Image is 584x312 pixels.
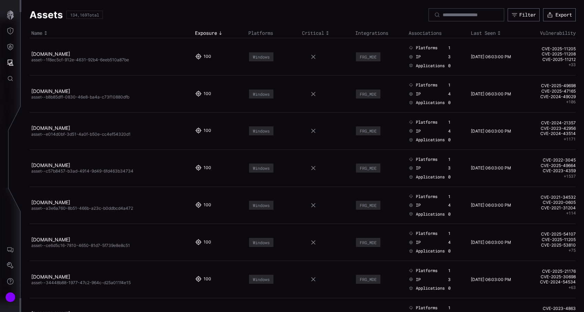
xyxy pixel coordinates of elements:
a: [DOMAIN_NAME] [31,51,70,57]
span: Platforms [416,157,437,162]
span: asset--34448b88-1977-47c2-964c-d25a011f4e15 [31,280,131,285]
span: Applications [416,137,445,143]
div: 100 [204,54,209,60]
button: +1537 [564,174,576,179]
span: IP [416,165,421,171]
a: CVE-2025-11212 [524,57,576,62]
div: 0 [448,137,462,143]
span: IP [416,240,421,245]
a: CVE-2022-3045 [524,157,576,163]
div: Filter [519,12,536,18]
time: [DATE] 06:03:00 PM [471,128,511,134]
div: Windows [253,128,270,133]
span: IP [416,277,421,282]
span: asset--a3e6a760-8b51-466b-a23c-b0ddbcd4a472 [31,206,133,211]
span: Platforms [416,119,437,125]
div: 0 [448,174,462,180]
span: asset--c57b8457-b3ad-4914-9d49-6fd463b34734 [31,168,133,174]
span: Platforms [416,194,437,199]
div: 100 [204,165,209,171]
div: 100 [204,276,209,282]
div: 4 [448,128,462,134]
div: FRG_MDE [360,240,377,245]
span: Platforms [416,82,437,88]
div: 0 [448,100,462,105]
a: CVE-2025-53810 [524,242,576,248]
time: [DATE] 06:03:00 PM [471,277,511,282]
a: CVE-2020-0605 [524,200,576,205]
div: Toggle sort direction [195,30,245,36]
div: 1 [448,119,462,125]
a: [DOMAIN_NAME] [31,162,70,168]
a: CVE-2025-21176 [524,269,576,274]
span: Platforms [416,268,437,273]
a: CVE-2024-49029 [524,94,576,100]
h1: Assets [30,9,63,21]
div: FRG_MDE [360,277,377,282]
a: CVE-2021-34532 [524,195,576,200]
div: 1 [448,45,462,51]
div: Windows [253,166,270,170]
span: Applications [416,211,445,217]
button: +114 [566,210,576,216]
div: 100 [204,239,209,246]
a: CVE-2025-47165 [524,89,576,94]
button: +106 [566,99,576,105]
span: Applications [416,63,445,69]
a: CVE-2021-31204 [524,205,576,211]
a: CVE-2024-43514 [524,131,576,136]
a: CVE-2025-49664 [524,163,576,168]
div: FRG_MDE [360,166,377,170]
th: Vulnerability [522,28,576,38]
div: Toggle sort direction [302,30,352,36]
a: CVE-2025-54107 [524,231,576,237]
span: asset--1f8ec5cf-912e-4631-92b4-6eeb510a87be [31,57,129,62]
span: IP [416,128,421,134]
a: CVE-2024-54534 [524,279,576,285]
button: Filter [508,8,540,21]
div: Toggle sort direction [31,30,192,36]
div: 1 [448,82,462,88]
a: [DOMAIN_NAME] [31,88,70,94]
span: Platforms [416,231,437,236]
span: Applications [416,174,445,180]
span: asset--b8b85dff-0830-46e8-ba4a-c73f10880dfb [31,94,129,100]
span: IP [416,202,421,208]
div: Windows [253,203,270,208]
div: 3 [448,277,462,282]
th: Associations [407,28,469,38]
th: Integrations [354,28,407,38]
div: 0 [448,63,462,69]
time: [DATE] 06:03:00 PM [471,54,511,59]
a: CVE-2024-21357 [524,120,576,126]
span: Applications [416,248,445,254]
div: FRG_MDE [360,203,377,208]
th: Platforms [247,28,300,38]
span: IP [416,91,421,97]
span: IP [416,54,421,60]
button: +1171 [564,136,576,142]
span: Applications [416,100,445,105]
div: Windows [253,92,270,96]
div: 100 [204,91,209,97]
div: 3 [448,54,462,60]
div: FRG_MDE [360,54,377,59]
a: [DOMAIN_NAME] [31,199,70,205]
time: [DATE] 06:03:00 PM [471,240,511,245]
button: Export [543,8,576,21]
div: Windows [253,240,270,245]
div: 1 [448,231,462,236]
div: 3 [448,165,462,171]
div: Toggle sort direction [471,30,521,36]
div: FRG_MDE [360,92,377,96]
a: [DOMAIN_NAME] [31,274,70,280]
a: CVE-2025-11205 [524,46,576,52]
time: [DATE] 06:03:00 PM [471,202,511,208]
span: asset--ce6d5c16-7810-4650-81d7-5f739e8e8c51 [31,243,130,248]
a: [DOMAIN_NAME] [31,237,70,242]
div: 1 [448,157,462,162]
div: Windows [253,54,270,59]
a: CVE-2023-4359 [524,168,576,174]
div: 4 [448,202,462,208]
a: [DOMAIN_NAME] [31,125,70,131]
